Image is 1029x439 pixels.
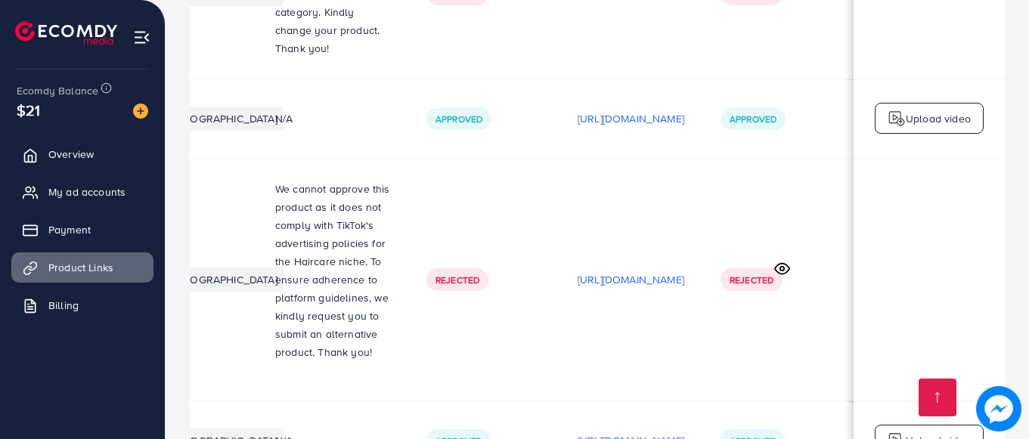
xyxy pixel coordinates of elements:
[11,290,153,320] a: Billing
[168,267,284,292] li: [GEOGRAPHIC_DATA]
[133,29,150,46] img: menu
[48,222,91,237] span: Payment
[17,83,98,98] span: Ecomdy Balance
[578,110,684,128] p: [URL][DOMAIN_NAME]
[11,139,153,169] a: Overview
[275,111,293,126] span: N/A
[168,107,284,131] li: [GEOGRAPHIC_DATA]
[435,113,482,125] span: Approved
[48,147,94,162] span: Overview
[906,110,971,128] p: Upload video
[48,298,79,313] span: Billing
[48,260,113,275] span: Product Links
[11,215,153,245] a: Payment
[730,274,773,286] span: Rejected
[275,181,390,360] span: We cannot approve this product as it does not comply with TikTok's advertising policies for the H...
[15,21,117,45] img: logo
[888,110,906,128] img: logo
[435,274,479,286] span: Rejected
[17,99,40,121] span: $21
[48,184,126,199] span: My ad accounts
[11,252,153,283] a: Product Links
[578,271,684,289] p: [URL][DOMAIN_NAME]
[133,104,148,119] img: image
[976,386,1021,431] img: image
[730,113,776,125] span: Approved
[11,177,153,207] a: My ad accounts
